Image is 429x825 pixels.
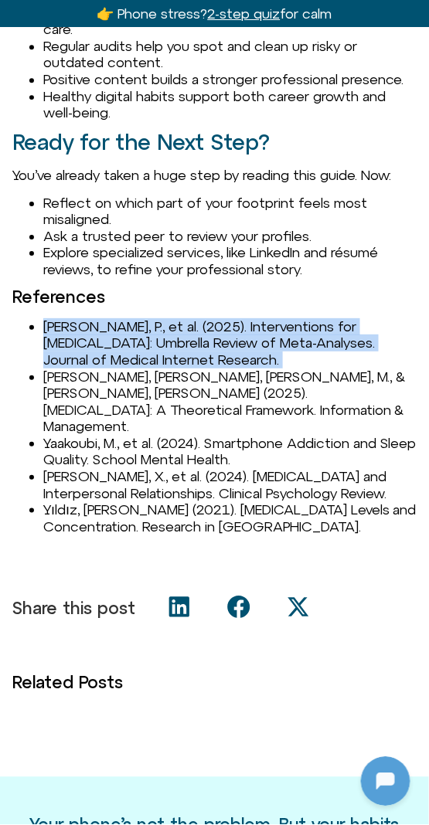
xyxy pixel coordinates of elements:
[43,368,417,435] li: [PERSON_NAME], [PERSON_NAME], [PERSON_NAME], M., & [PERSON_NAME], [PERSON_NAME] (2025). [MEDICAL_...
[43,228,417,245] li: Ask a trusted peer to review your profiles.
[43,38,417,71] li: Regular audits help you spot and clean up risky or outdated content.
[97,5,332,22] a: 👉 Phone stress?2-step quizfor calm
[210,590,270,624] div: Share on facebook
[43,435,417,468] li: Yaakoubi, M., et al. (2024). Smartphone Addiction and Sleep Quality. School Mental Health.
[43,501,417,535] li: Yıldız, [PERSON_NAME] (2021). [MEDICAL_DATA] Levels and Concentration. Research in [GEOGRAPHIC_DA...
[12,167,417,184] p: You’ve already taken a huge step by reading this guide. Now:
[43,244,417,277] li: Explore specialized services, like LinkedIn and résumé reviews, to refine your professional story.
[12,131,417,154] h2: Ready for the Next Step?
[12,599,135,618] p: Share this post
[151,590,210,624] div: Share on linkedin
[43,71,417,88] li: Positive content builds a stronger professional presence.
[12,674,417,692] h3: Related Posts
[361,757,410,806] iframe: Botpress
[43,318,417,368] li: [PERSON_NAME], P., et al. (2025). Interventions for [MEDICAL_DATA]: Umbrella Review of Meta-Analy...
[43,88,417,121] li: Healthy digital habits support both career growth and well-being.
[208,5,281,22] u: 2-step quiz
[43,195,417,228] li: Reflect on which part of your footprint feels most misaligned.
[43,468,417,501] li: [PERSON_NAME], X., et al. (2024). [MEDICAL_DATA] and Interpersonal Relationships. Clinical Psycho...
[270,590,329,624] div: Share on x-twitter
[12,287,417,306] h3: References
